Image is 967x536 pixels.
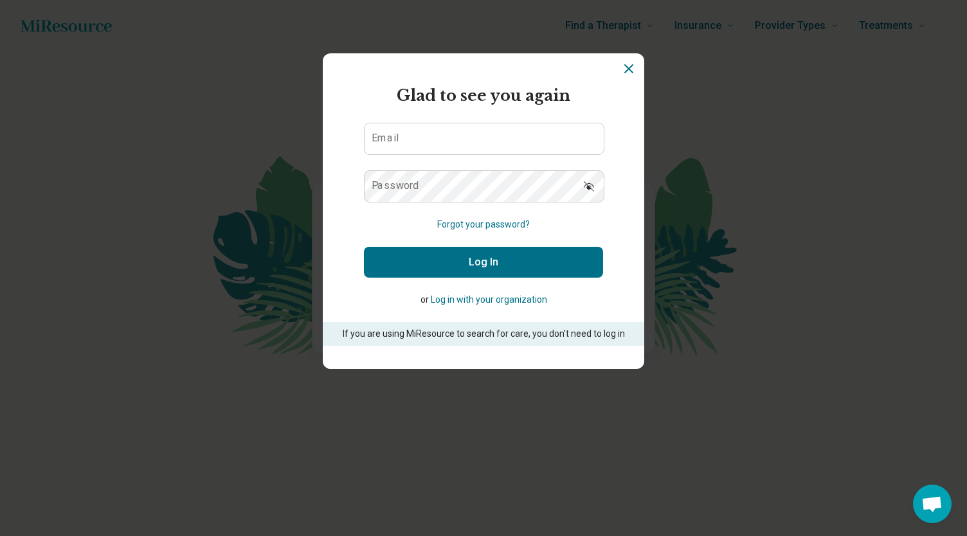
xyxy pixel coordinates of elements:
[364,247,603,278] button: Log In
[575,170,603,201] button: Show password
[437,218,530,231] button: Forgot your password?
[431,293,547,307] button: Log in with your organization
[364,293,603,307] p: or
[323,53,644,369] section: Login Dialog
[372,133,399,143] label: Email
[341,327,626,341] p: If you are using MiResource to search for care, you don’t need to log in
[364,84,603,107] h2: Glad to see you again
[621,61,637,76] button: Dismiss
[372,181,419,191] label: Password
